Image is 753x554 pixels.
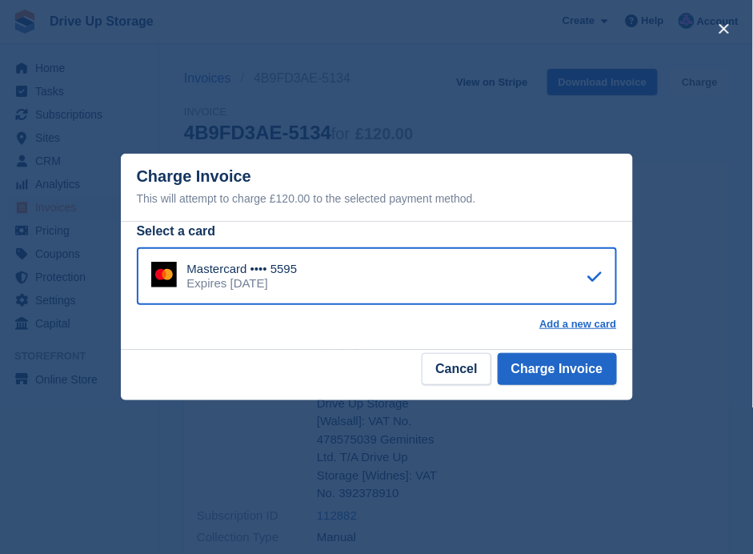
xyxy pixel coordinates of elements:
button: close [711,16,737,42]
div: Expires [DATE] [187,276,298,291]
div: Charge Invoice [137,167,617,208]
div: This will attempt to charge £120.00 to the selected payment method. [137,189,617,208]
img: Mastercard Logo [151,262,177,287]
div: Select a card [137,222,617,241]
button: Charge Invoice [498,353,617,385]
div: Mastercard •••• 5595 [187,262,298,276]
a: Add a new card [539,318,616,331]
button: Cancel [422,353,491,385]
